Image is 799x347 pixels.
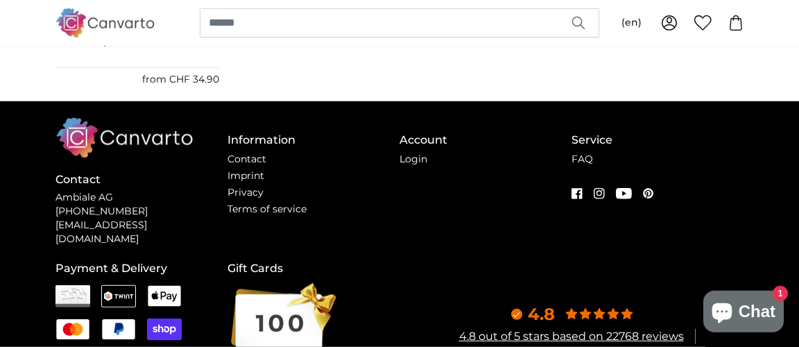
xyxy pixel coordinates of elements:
[61,34,214,62] a: Canvas print Face
[55,8,155,37] img: Canvarto
[399,132,572,149] h4: Account
[55,285,90,307] img: Invoice
[227,132,399,149] h4: Information
[142,73,219,85] span: from CHF 34.90
[55,171,227,188] h4: Contact
[55,260,227,277] h4: Payment & Delivery
[572,132,744,149] h4: Service
[572,153,593,165] a: FAQ
[227,186,264,198] a: Privacy
[227,260,399,277] h4: Gift Cards
[227,153,266,165] a: Contact
[610,10,653,35] button: (en)
[55,191,227,246] p: Ambiale AG [PHONE_NUMBER] [EMAIL_ADDRESS][DOMAIN_NAME]
[459,330,684,343] a: 4.8 out of 5 stars based on 22768 reviews
[227,203,307,215] a: Terms of service
[101,285,136,307] img: Twint
[227,169,264,182] a: Imprint
[699,291,788,336] inbox-online-store-chat: Shopify online store chat
[399,153,427,165] a: Login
